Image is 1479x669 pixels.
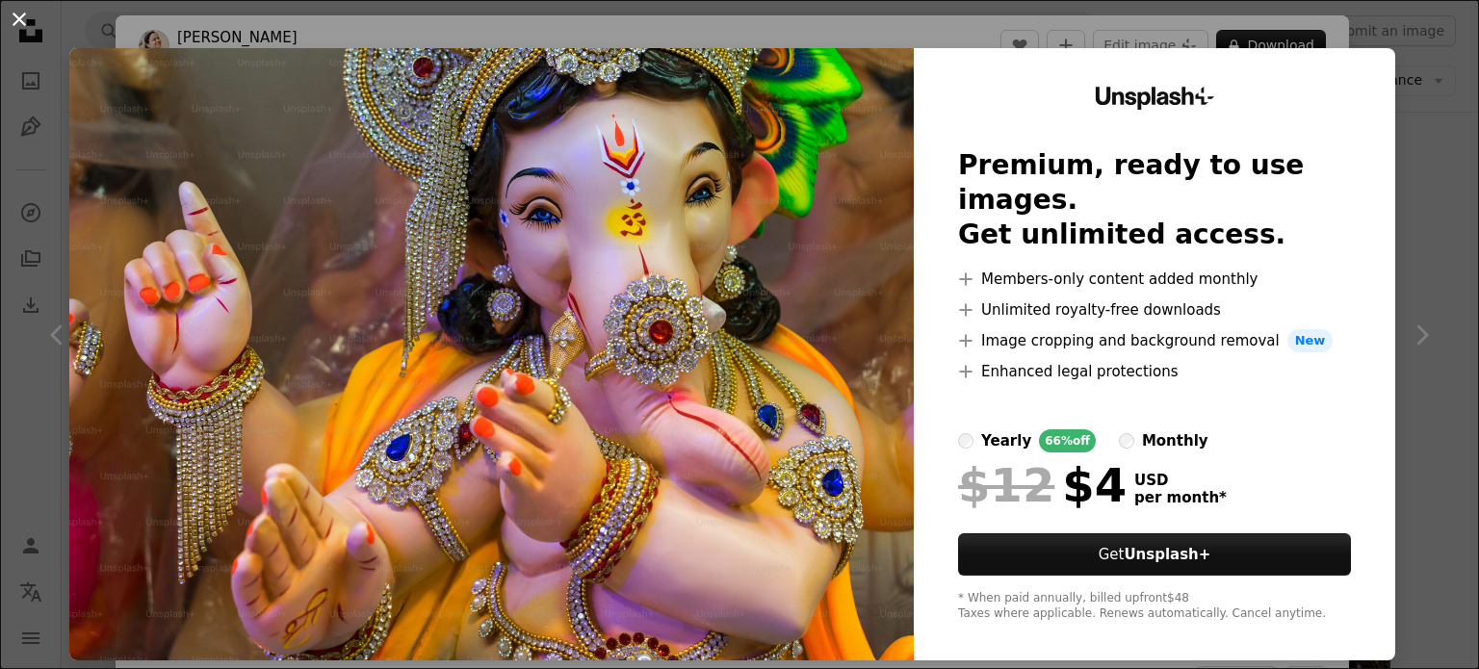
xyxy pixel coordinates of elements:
div: 66% off [1039,429,1096,452]
li: Unlimited royalty-free downloads [958,298,1351,322]
div: yearly [981,429,1031,452]
input: yearly66%off [958,433,973,449]
div: $4 [958,460,1127,510]
div: monthly [1142,429,1208,452]
input: monthly [1119,433,1134,449]
span: USD [1134,472,1227,489]
button: GetUnsplash+ [958,533,1351,576]
span: $12 [958,460,1054,510]
li: Members-only content added monthly [958,268,1351,291]
span: per month * [1134,489,1227,506]
h2: Premium, ready to use images. Get unlimited access. [958,148,1351,252]
li: Image cropping and background removal [958,329,1351,352]
strong: Unsplash+ [1124,546,1210,563]
div: * When paid annually, billed upfront $48 Taxes where applicable. Renews automatically. Cancel any... [958,591,1351,622]
span: New [1287,329,1334,352]
li: Enhanced legal protections [958,360,1351,383]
